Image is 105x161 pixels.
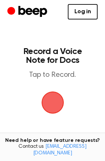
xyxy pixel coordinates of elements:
[68,4,98,19] a: Log in
[13,71,92,80] p: Tap to Record.
[7,5,49,19] a: Beep
[33,144,87,156] a: [EMAIL_ADDRESS][DOMAIN_NAME]
[13,47,92,65] h1: Record a Voice Note for Docs
[42,92,64,114] img: Beep Logo
[4,144,101,157] span: Contact us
